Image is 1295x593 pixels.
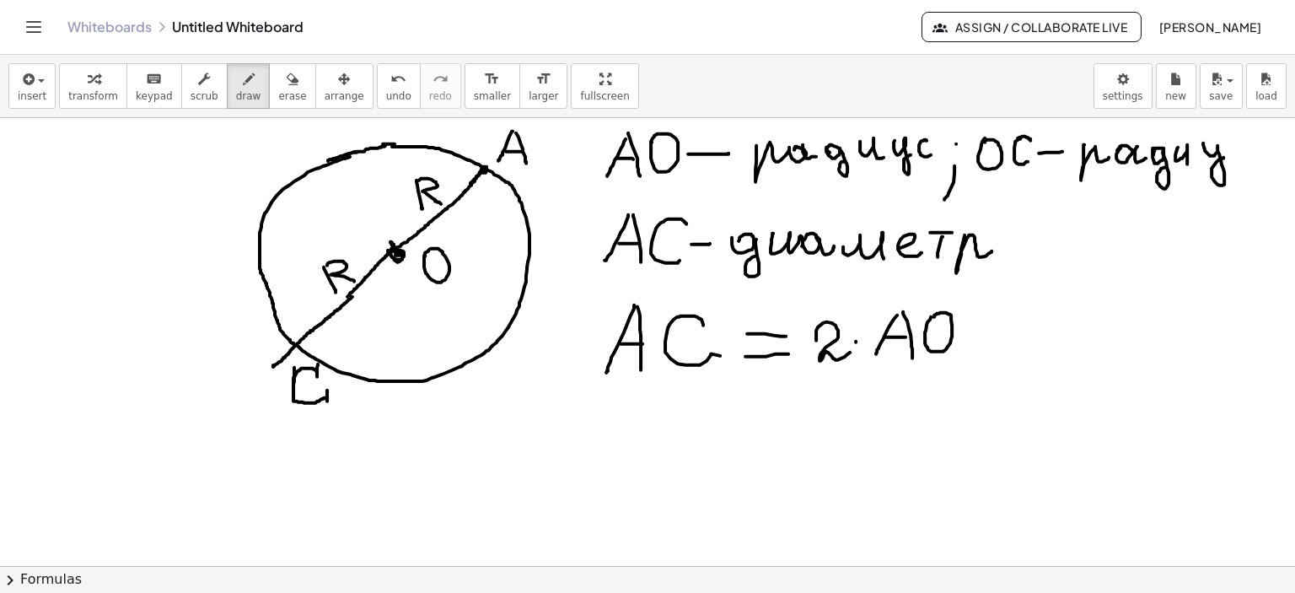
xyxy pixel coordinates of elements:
[1103,90,1143,102] span: settings
[386,90,411,102] span: undo
[1200,63,1243,109] button: save
[433,69,449,89] i: redo
[1209,90,1233,102] span: save
[191,90,218,102] span: scrub
[67,19,152,35] a: Whiteboards
[474,90,511,102] span: smaller
[1158,19,1261,35] span: [PERSON_NAME]
[1165,90,1186,102] span: new
[278,90,306,102] span: erase
[8,63,56,109] button: insert
[269,63,315,109] button: erase
[126,63,182,109] button: keyboardkeypad
[922,12,1142,42] button: Assign / Collaborate Live
[236,90,261,102] span: draw
[1246,63,1287,109] button: load
[580,90,629,102] span: fullscreen
[315,63,373,109] button: arrange
[535,69,551,89] i: format_size
[420,63,461,109] button: redoredo
[1255,90,1277,102] span: load
[136,90,173,102] span: keypad
[146,69,162,89] i: keyboard
[1093,63,1153,109] button: settings
[519,63,567,109] button: format_sizelarger
[429,90,452,102] span: redo
[20,13,47,40] button: Toggle navigation
[59,63,127,109] button: transform
[390,69,406,89] i: undo
[571,63,638,109] button: fullscreen
[377,63,421,109] button: undoundo
[68,90,118,102] span: transform
[18,90,46,102] span: insert
[227,63,271,109] button: draw
[1145,12,1275,42] button: [PERSON_NAME]
[484,69,500,89] i: format_size
[181,63,228,109] button: scrub
[529,90,558,102] span: larger
[936,19,1127,35] span: Assign / Collaborate Live
[1156,63,1196,109] button: new
[465,63,520,109] button: format_sizesmaller
[325,90,364,102] span: arrange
